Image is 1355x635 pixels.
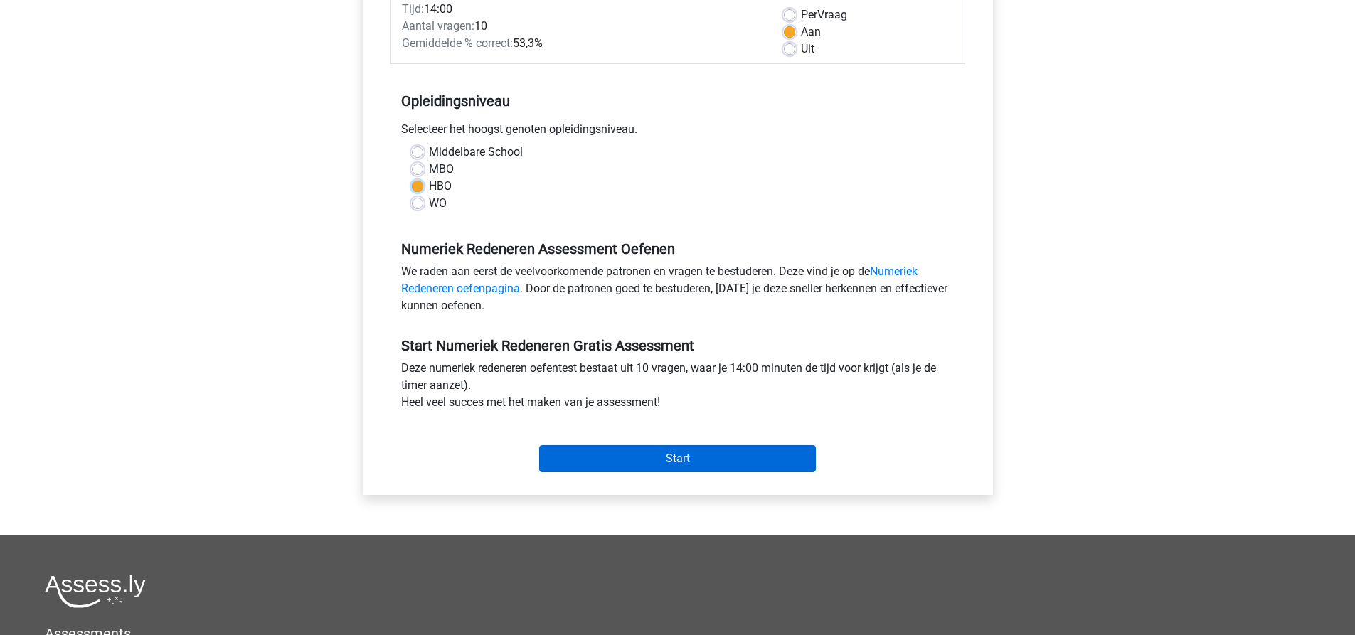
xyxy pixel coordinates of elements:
[401,240,955,257] h5: Numeriek Redeneren Assessment Oefenen
[391,35,773,52] div: 53,3%
[402,2,424,16] span: Tijd:
[429,161,454,178] label: MBO
[401,265,918,295] a: Numeriek Redeneren oefenpagina
[391,1,773,18] div: 14:00
[390,263,965,320] div: We raden aan eerst de veelvoorkomende patronen en vragen te bestuderen. Deze vind je op de . Door...
[801,41,814,58] label: Uit
[45,575,146,608] img: Assessly logo
[801,6,847,23] label: Vraag
[390,360,965,417] div: Deze numeriek redeneren oefentest bestaat uit 10 vragen, waar je 14:00 minuten de tijd voor krijg...
[401,87,955,115] h5: Opleidingsniveau
[401,337,955,354] h5: Start Numeriek Redeneren Gratis Assessment
[429,144,523,161] label: Middelbare School
[391,18,773,35] div: 10
[429,195,447,212] label: WO
[429,178,452,195] label: HBO
[390,121,965,144] div: Selecteer het hoogst genoten opleidingsniveau.
[801,23,821,41] label: Aan
[801,8,817,21] span: Per
[402,36,513,50] span: Gemiddelde % correct:
[402,19,474,33] span: Aantal vragen:
[539,445,816,472] input: Start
